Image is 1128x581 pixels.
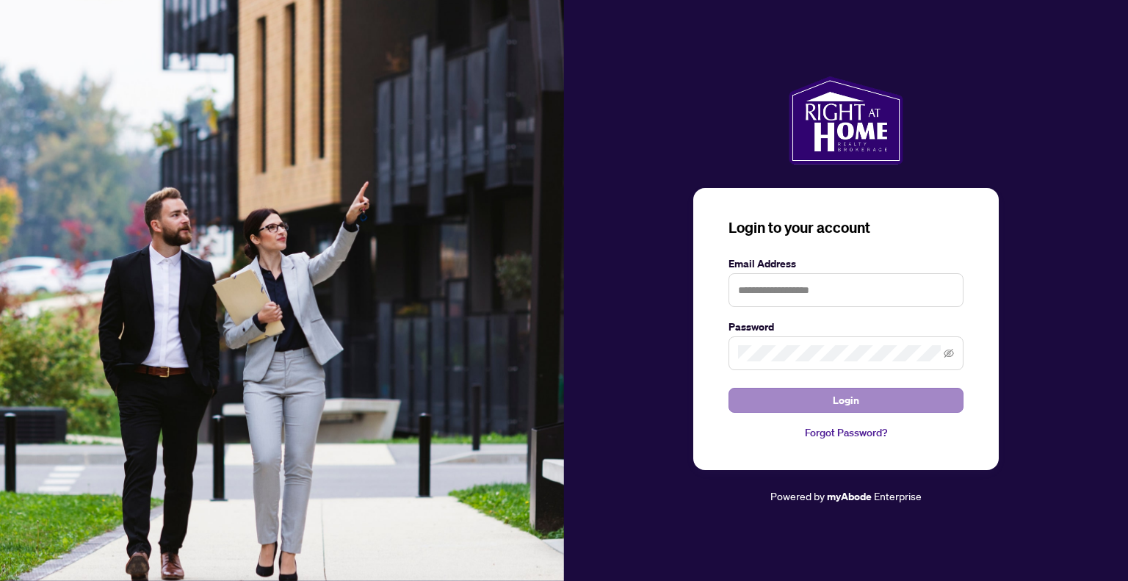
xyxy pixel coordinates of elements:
[770,489,825,502] span: Powered by
[728,388,963,413] button: Login
[789,76,903,165] img: ma-logo
[728,217,963,238] h3: Login to your account
[874,489,922,502] span: Enterprise
[728,256,963,272] label: Email Address
[827,488,872,505] a: myAbode
[728,425,963,441] a: Forgot Password?
[728,319,963,335] label: Password
[944,348,954,358] span: eye-invisible
[833,389,859,412] span: Login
